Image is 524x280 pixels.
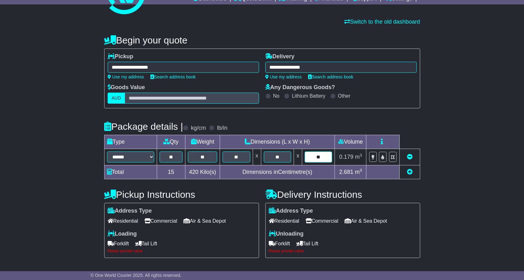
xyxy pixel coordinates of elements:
[135,239,157,249] span: Tail Lift
[269,208,313,214] label: Address Type
[104,189,259,200] h4: Pickup Instructions
[355,154,362,160] span: m
[108,249,256,253] div: Please provide value
[338,93,351,99] label: Other
[265,189,420,200] h4: Delivery Instructions
[104,35,420,45] h4: Begin your quote
[269,239,290,249] span: Forklift
[108,231,137,237] label: Loading
[344,19,420,25] a: Switch to the old dashboard
[360,153,362,157] sup: 3
[157,165,185,179] td: 15
[296,239,318,249] span: Tail Lift
[104,121,183,132] h4: Package details |
[189,169,199,175] span: 420
[306,216,338,226] span: Commercial
[308,74,353,79] a: Search address book
[108,53,133,60] label: Pickup
[265,74,302,79] a: Use my address
[104,135,157,149] td: Type
[269,231,304,237] label: Unloading
[144,216,177,226] span: Commercial
[220,135,335,149] td: Dimensions (L x W x H)
[108,208,152,214] label: Address Type
[292,93,325,99] label: Lithium Battery
[191,125,206,132] label: kg/cm
[269,216,299,226] span: Residential
[157,135,185,149] td: Qty
[335,135,366,149] td: Volume
[407,154,413,160] a: Remove this item
[294,149,302,165] td: x
[339,169,353,175] span: 2.681
[104,165,157,179] td: Total
[150,74,196,79] a: Search address book
[108,239,129,249] span: Forklift
[185,135,220,149] td: Weight
[273,93,279,99] label: No
[217,125,227,132] label: lb/in
[355,169,362,175] span: m
[339,154,353,160] span: 0.179
[91,273,182,278] span: © One World Courier 2025. All rights reserved.
[185,165,220,179] td: Kilo(s)
[345,216,387,226] span: Air & Sea Depot
[407,169,413,175] a: Add new item
[265,53,295,60] label: Delivery
[220,165,335,179] td: Dimensions in Centimetre(s)
[265,84,335,91] label: Any Dangerous Goods?
[108,74,144,79] a: Use my address
[183,216,226,226] span: Air & Sea Depot
[269,249,417,253] div: Please provide value
[360,168,362,173] sup: 3
[108,84,145,91] label: Goods Value
[108,93,125,104] label: AUD
[253,149,261,165] td: x
[108,216,138,226] span: Residential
